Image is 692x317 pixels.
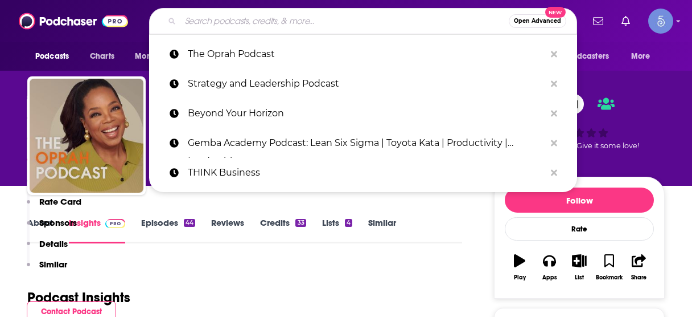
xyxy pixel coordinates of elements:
img: The Oprah Podcast [30,79,143,193]
p: Sponsors [39,217,77,228]
div: Search podcasts, credits, & more... [149,8,577,34]
button: open menu [623,46,665,67]
p: Similar [39,259,67,270]
img: User Profile [648,9,673,34]
a: THINK Business [149,158,577,188]
a: Reviews [211,217,244,243]
button: open menu [127,46,190,67]
a: Lists4 [322,217,352,243]
a: Episodes44 [141,217,195,243]
button: open menu [547,46,625,67]
div: List [575,274,584,281]
div: 81Good podcast? Give it some love! [494,87,665,157]
a: Strategy and Leadership Podcast [149,69,577,99]
button: Details [27,238,68,259]
span: Logged in as Spiral5-G1 [648,9,673,34]
button: Follow [505,188,654,213]
input: Search podcasts, credits, & more... [180,12,509,30]
div: 44 [184,219,195,227]
a: Charts [83,46,121,67]
button: Sponsors [27,217,77,238]
p: Beyond Your Horizon [188,99,545,128]
div: Share [631,274,646,281]
div: Rate [505,217,654,241]
span: More [631,48,650,64]
img: Podchaser - Follow, Share and Rate Podcasts [19,10,128,32]
div: Bookmark [596,274,623,281]
a: Similar [368,217,396,243]
button: open menu [27,46,84,67]
div: 4 [345,219,352,227]
span: Open Advanced [514,18,561,24]
a: The Oprah Podcast [149,39,577,69]
span: Charts [90,48,114,64]
a: Beyond Your Horizon [149,99,577,128]
span: For Podcasters [554,48,609,64]
button: Play [505,247,534,288]
button: Similar [27,259,67,280]
span: New [545,7,566,18]
p: Strategy and Leadership Podcast [188,69,545,99]
button: Show profile menu [648,9,673,34]
div: 33 [295,219,306,227]
button: List [565,247,594,288]
p: Details [39,238,68,249]
button: Open AdvancedNew [509,14,566,28]
p: THINK Business [188,158,545,188]
span: Podcasts [35,48,69,64]
a: Gemba Academy Podcast: Lean Six Sigma | Toyota Kata | Productivity | Leadership [149,128,577,158]
p: The Oprah Podcast [188,39,545,69]
button: Apps [534,247,564,288]
a: Show notifications dropdown [617,11,635,31]
a: Credits33 [260,217,306,243]
p: Gemba Academy Podcast: Lean Six Sigma | Toyota Kata | Productivity | Leadership [188,128,545,158]
a: Show notifications dropdown [588,11,608,31]
span: Monitoring [135,48,175,64]
button: Share [624,247,654,288]
div: Play [514,274,526,281]
button: Bookmark [594,247,624,288]
span: Good podcast? Give it some love! [520,141,639,150]
div: Apps [542,274,557,281]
